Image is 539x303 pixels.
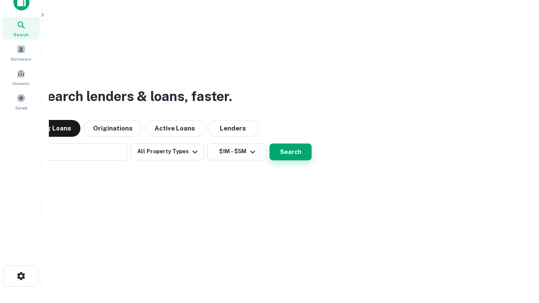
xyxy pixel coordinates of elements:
[3,41,40,64] a: Borrowers
[145,120,204,137] button: Active Loans
[38,86,232,106] h3: Search lenders & loans, faster.
[13,31,29,38] span: Search
[84,120,142,137] button: Originations
[269,144,312,160] button: Search
[3,17,40,40] a: Search
[207,144,266,160] button: $1M - $5M
[208,120,258,137] button: Lenders
[15,104,27,111] span: Saved
[131,144,204,160] button: All Property Types
[3,90,40,113] a: Saved
[3,66,40,88] a: Contacts
[13,80,29,87] span: Contacts
[11,56,31,62] span: Borrowers
[497,236,539,276] iframe: Chat Widget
